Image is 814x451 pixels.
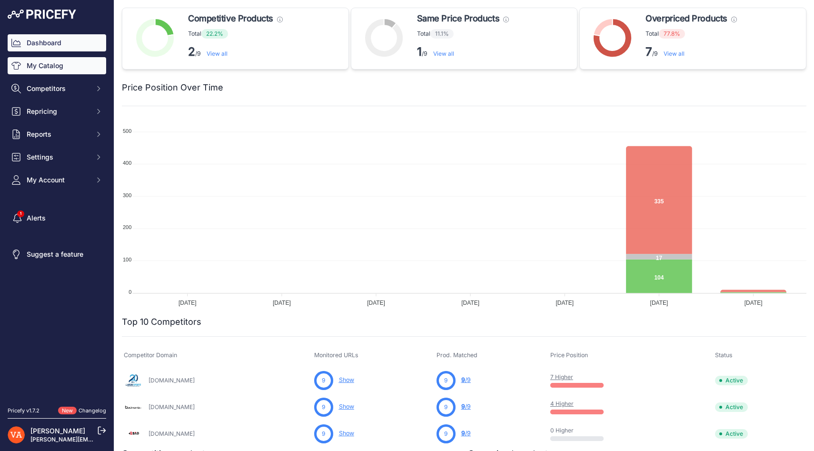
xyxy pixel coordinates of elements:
[79,407,106,414] a: Changelog
[27,152,89,162] span: Settings
[123,224,131,230] tspan: 200
[27,107,89,116] span: Repricing
[461,403,471,410] a: 9/9
[188,45,195,59] strong: 2
[322,403,325,411] span: 9
[207,50,228,57] a: View all
[322,430,325,438] span: 9
[8,80,106,97] button: Competitors
[27,175,89,185] span: My Account
[437,351,477,359] span: Prod. Matched
[123,160,131,166] tspan: 400
[8,34,106,51] a: Dashboard
[339,430,354,437] a: Show
[27,130,89,139] span: Reports
[550,373,573,381] a: 7 Higher
[659,29,685,39] span: 77.8%
[8,407,40,415] div: Pricefy v1.7.2
[745,300,763,306] tspan: [DATE]
[430,29,454,39] span: 11.1%
[149,377,195,384] a: [DOMAIN_NAME]
[444,430,447,438] span: 9
[8,57,106,74] a: My Catalog
[123,192,131,198] tspan: 300
[122,315,201,329] h2: Top 10 Competitors
[461,430,471,437] a: 9/9
[179,300,197,306] tspan: [DATE]
[30,427,85,435] a: [PERSON_NAME]
[124,351,177,359] span: Competitor Domain
[550,427,611,434] p: 0 Higher
[461,300,479,306] tspan: [DATE]
[715,402,748,412] span: Active
[715,376,748,385] span: Active
[30,436,224,443] a: [PERSON_NAME][EMAIL_ADDRESS][PERSON_NAME][DOMAIN_NAME]
[550,351,588,359] span: Price Position
[715,351,733,359] span: Status
[339,403,354,410] a: Show
[550,400,574,407] a: 4 Higher
[556,300,574,306] tspan: [DATE]
[444,403,447,411] span: 9
[461,430,465,437] span: 9
[645,12,727,25] span: Overpriced Products
[645,45,652,59] strong: 7
[27,84,89,93] span: Competitors
[8,149,106,166] button: Settings
[58,407,77,415] span: New
[8,246,106,263] a: Suggest a feature
[188,44,283,60] p: /9
[123,257,131,262] tspan: 100
[8,10,76,19] img: Pricefy Logo
[461,403,465,410] span: 9
[322,376,325,385] span: 9
[188,29,283,39] p: Total
[149,430,195,437] a: [DOMAIN_NAME]
[8,171,106,189] button: My Account
[123,128,131,134] tspan: 500
[339,376,354,383] a: Show
[715,429,748,439] span: Active
[645,44,736,60] p: /9
[8,126,106,143] button: Reports
[417,29,509,39] p: Total
[664,50,685,57] a: View all
[461,376,465,383] span: 9
[201,29,228,39] span: 22.2%
[645,29,736,39] p: Total
[8,210,106,227] a: Alerts
[417,44,509,60] p: /9
[188,12,273,25] span: Competitive Products
[444,376,447,385] span: 9
[273,300,291,306] tspan: [DATE]
[417,12,499,25] span: Same Price Products
[417,45,422,59] strong: 1
[122,81,223,94] h2: Price Position Over Time
[650,300,668,306] tspan: [DATE]
[314,351,358,359] span: Monitored URLs
[149,403,195,411] a: [DOMAIN_NAME]
[433,50,454,57] a: View all
[367,300,385,306] tspan: [DATE]
[129,289,131,295] tspan: 0
[8,103,106,120] button: Repricing
[8,34,106,395] nav: Sidebar
[461,376,471,383] a: 9/9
